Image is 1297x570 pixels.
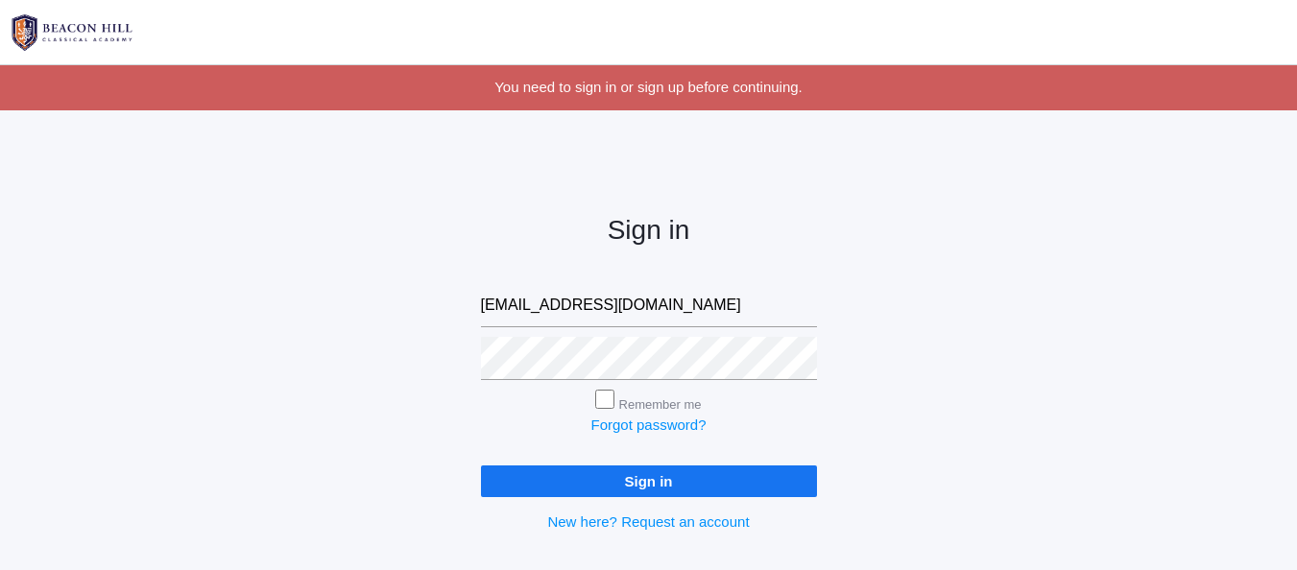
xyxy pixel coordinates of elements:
[590,416,706,433] a: Forgot password?
[481,216,817,246] h2: Sign in
[481,284,817,327] input: Email address
[547,513,749,530] a: New here? Request an account
[481,465,817,497] input: Sign in
[619,397,702,412] label: Remember me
